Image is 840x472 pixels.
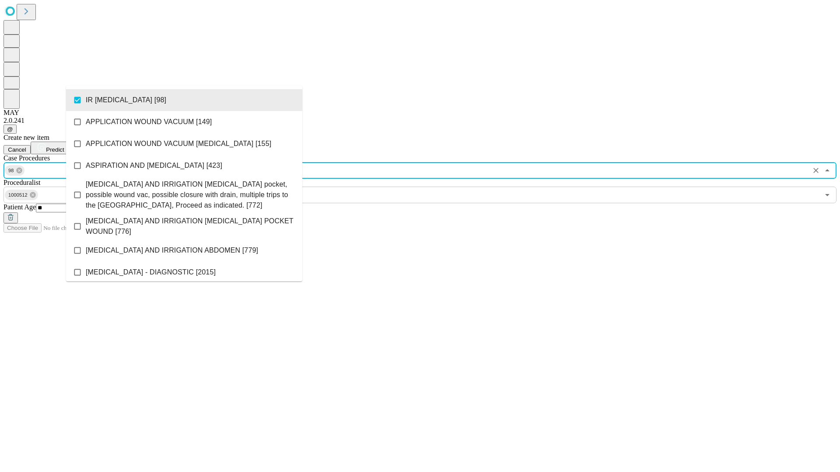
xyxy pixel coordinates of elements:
[3,179,40,186] span: Proceduralist
[3,134,49,141] span: Create new item
[3,154,50,162] span: Scheduled Procedure
[5,165,24,176] div: 98
[86,267,216,278] span: [MEDICAL_DATA] - DIAGNOSTIC [2015]
[3,125,17,134] button: @
[3,109,836,117] div: MAY
[86,216,295,237] span: [MEDICAL_DATA] AND IRRIGATION [MEDICAL_DATA] POCKET WOUND [776]
[821,189,833,201] button: Open
[86,95,166,105] span: IR [MEDICAL_DATA] [98]
[86,179,295,211] span: [MEDICAL_DATA] AND IRRIGATION [MEDICAL_DATA] pocket, possible wound vac, possible closure with dr...
[3,117,836,125] div: 2.0.241
[86,117,212,127] span: APPLICATION WOUND VACUUM [149]
[821,164,833,177] button: Close
[3,203,36,211] span: Patient Age
[3,145,31,154] button: Cancel
[5,190,31,200] span: 1000512
[5,166,17,176] span: 98
[8,146,26,153] span: Cancel
[7,126,13,132] span: @
[86,139,271,149] span: APPLICATION WOUND VACUUM [MEDICAL_DATA] [155]
[31,142,71,154] button: Predict
[86,245,258,256] span: [MEDICAL_DATA] AND IRRIGATION ABDOMEN [779]
[46,146,64,153] span: Predict
[86,160,222,171] span: ASPIRATION AND [MEDICAL_DATA] [423]
[5,190,38,200] div: 1000512
[810,164,822,177] button: Clear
